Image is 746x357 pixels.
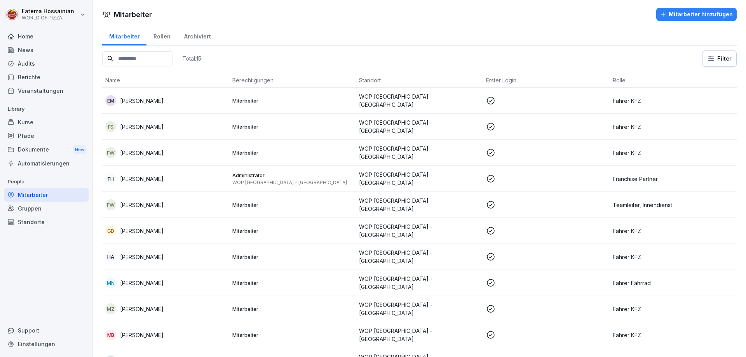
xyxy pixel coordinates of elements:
[105,251,116,262] div: HA
[105,95,116,106] div: EM
[120,279,164,287] p: [PERSON_NAME]
[177,26,218,45] a: Archiviert
[232,201,353,208] p: Mitarbeiter
[359,145,480,161] p: WOP [GEOGRAPHIC_DATA] - [GEOGRAPHIC_DATA]
[120,331,164,339] p: [PERSON_NAME]
[359,118,480,135] p: WOP [GEOGRAPHIC_DATA] - [GEOGRAPHIC_DATA]
[4,43,89,57] a: News
[359,223,480,239] p: WOP [GEOGRAPHIC_DATA] - [GEOGRAPHIC_DATA]
[613,97,734,105] p: Fahrer KFZ
[4,202,89,215] a: Gruppen
[120,149,164,157] p: [PERSON_NAME]
[4,143,89,157] div: Dokumente
[4,337,89,351] a: Einstellungen
[359,327,480,343] p: WOP [GEOGRAPHIC_DATA] - [GEOGRAPHIC_DATA]
[4,215,89,229] a: Standorte
[232,172,353,179] p: Administrator
[483,73,610,88] th: Erster Login
[702,51,736,66] button: Filter
[613,123,734,131] p: Fahrer KFZ
[613,305,734,313] p: Fahrer KFZ
[4,157,89,170] a: Automatisierungen
[73,145,86,154] div: New
[232,179,353,186] p: WOP [GEOGRAPHIC_DATA] - [GEOGRAPHIC_DATA]
[105,303,116,314] div: MZ
[182,55,201,62] p: Total: 15
[613,279,734,287] p: Fahrer Fahrrad
[105,277,116,288] div: MN
[359,249,480,265] p: WOP [GEOGRAPHIC_DATA] - [GEOGRAPHIC_DATA]
[359,301,480,317] p: WOP [GEOGRAPHIC_DATA] - [GEOGRAPHIC_DATA]
[146,26,177,45] a: Rollen
[232,149,353,156] p: Mitarbeiter
[4,30,89,43] a: Home
[4,103,89,115] p: Library
[232,227,353,234] p: Mitarbeiter
[613,175,734,183] p: Franchise Partner
[229,73,356,88] th: Berechtigungen
[4,188,89,202] a: Mitarbeiter
[105,121,116,132] div: FS
[22,8,74,15] p: Fatema Hossainian
[232,305,353,312] p: Mitarbeiter
[359,171,480,187] p: WOP [GEOGRAPHIC_DATA] - [GEOGRAPHIC_DATA]
[4,70,89,84] a: Berichte
[613,253,734,261] p: Fahrer KFZ
[232,97,353,104] p: Mitarbeiter
[4,129,89,143] a: Pfade
[656,8,737,21] button: Mitarbeiter hinzufügen
[707,55,732,63] div: Filter
[120,201,164,209] p: [PERSON_NAME]
[232,253,353,260] p: Mitarbeiter
[232,279,353,286] p: Mitarbeiter
[4,57,89,70] a: Audits
[613,201,734,209] p: Teamleiter, Innendienst
[232,123,353,130] p: Mitarbeiter
[613,331,734,339] p: Fahrer KFZ
[120,253,164,261] p: [PERSON_NAME]
[105,173,116,184] div: FH
[22,15,74,21] p: WORLD OF PIZZA
[102,26,146,45] a: Mitarbeiter
[105,199,116,210] div: FW
[105,329,116,340] div: MB
[102,73,229,88] th: Name
[359,197,480,213] p: WOP [GEOGRAPHIC_DATA] - [GEOGRAPHIC_DATA]
[4,176,89,188] p: People
[610,73,737,88] th: Rolle
[232,331,353,338] p: Mitarbeiter
[120,227,164,235] p: [PERSON_NAME]
[105,147,116,158] div: FW
[4,115,89,129] a: Kurse
[660,10,733,19] div: Mitarbeiter hinzufügen
[120,175,164,183] p: [PERSON_NAME]
[359,92,480,109] p: WOP [GEOGRAPHIC_DATA] - [GEOGRAPHIC_DATA]
[613,149,734,157] p: Fahrer KFZ
[613,227,734,235] p: Fahrer KFZ
[4,324,89,337] div: Support
[120,123,164,131] p: [PERSON_NAME]
[120,97,164,105] p: [PERSON_NAME]
[120,305,164,313] p: [PERSON_NAME]
[356,73,483,88] th: Standort
[4,143,89,157] a: DokumenteNew
[105,225,116,236] div: GD
[4,84,89,98] a: Veranstaltungen
[114,9,152,20] h1: Mitarbeiter
[359,275,480,291] p: WOP [GEOGRAPHIC_DATA] - [GEOGRAPHIC_DATA]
